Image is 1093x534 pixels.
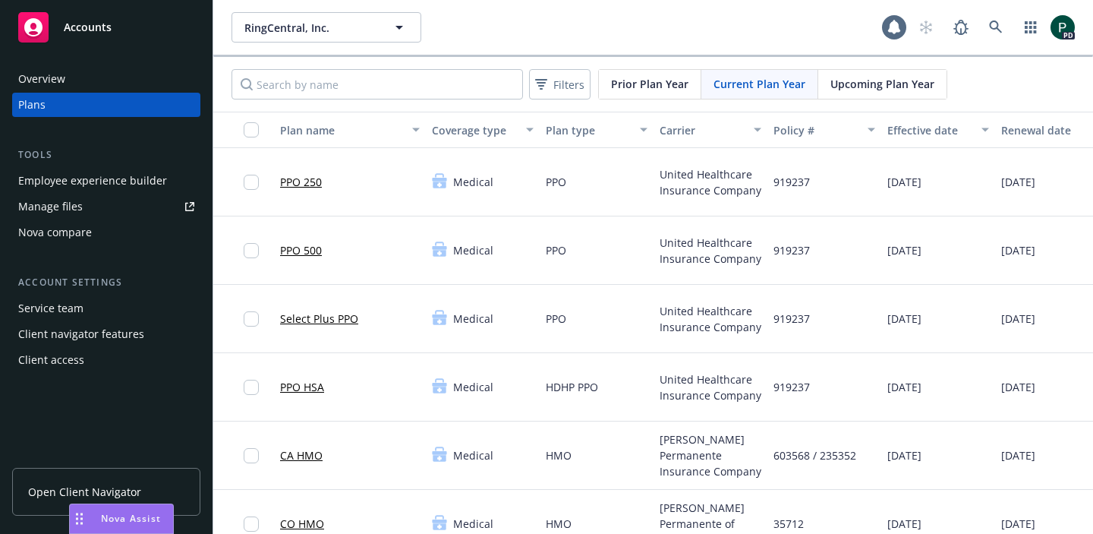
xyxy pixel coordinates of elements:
[244,448,259,463] input: Toggle Row Selected
[887,379,921,395] span: [DATE]
[660,166,761,198] span: United Healthcare Insurance Company
[546,379,598,395] span: HDHP PPO
[546,516,572,532] span: HMO
[1001,242,1035,258] span: [DATE]
[18,194,83,219] div: Manage files
[274,112,426,148] button: Plan name
[773,447,856,463] span: 603568 / 235352
[887,174,921,190] span: [DATE]
[453,311,493,327] span: Medical
[830,76,934,92] span: Upcoming Plan Year
[12,348,200,372] a: Client access
[660,235,761,267] span: United Healthcare Insurance Company
[1001,122,1086,138] div: Renewal date
[773,516,804,532] span: 35712
[660,122,745,138] div: Carrier
[18,220,92,245] div: Nova compare
[887,516,921,532] span: [DATE]
[244,311,259,327] input: Toggle Row Selected
[70,504,89,533] div: Drag to move
[12,147,200,163] div: Tools
[453,379,493,395] span: Medical
[453,242,493,258] span: Medical
[12,6,200,49] a: Accounts
[611,76,688,92] span: Prior Plan Year
[64,21,112,33] span: Accounts
[12,67,200,91] a: Overview
[946,12,976,43] a: Report a Bug
[280,447,323,463] a: CA HMO
[1016,12,1046,43] a: Switch app
[887,122,972,138] div: Effective date
[244,122,259,137] input: Select all
[660,431,761,479] span: [PERSON_NAME] Permanente Insurance Company
[12,275,200,290] div: Account settings
[280,311,358,327] a: Select Plus PPO
[881,112,995,148] button: Effective date
[713,76,805,92] span: Current Plan Year
[244,175,259,190] input: Toggle Row Selected
[18,322,144,346] div: Client navigator features
[887,447,921,463] span: [DATE]
[887,311,921,327] span: [DATE]
[773,122,858,138] div: Policy #
[546,311,566,327] span: PPO
[232,12,421,43] button: RingCentral, Inc.
[426,112,540,148] button: Coverage type
[12,220,200,245] a: Nova compare
[546,122,631,138] div: Plan type
[532,74,587,96] span: Filters
[280,379,324,395] a: PPO HSA
[244,517,259,532] input: Toggle Row Selected
[453,516,493,532] span: Medical
[453,174,493,190] span: Medical
[18,67,65,91] div: Overview
[911,12,941,43] a: Start snowing
[18,348,84,372] div: Client access
[280,174,322,190] a: PPO 250
[12,296,200,321] a: Service team
[767,112,881,148] button: Policy #
[12,169,200,193] a: Employee experience builder
[18,296,83,321] div: Service team
[280,516,324,532] a: CO HMO
[660,371,761,403] span: United Healthcare Insurance Company
[546,242,566,258] span: PPO
[244,380,259,395] input: Toggle Row Selected
[12,194,200,219] a: Manage files
[101,512,161,525] span: Nova Assist
[773,379,810,395] span: 919237
[529,69,591,100] button: Filters
[18,169,167,193] div: Employee experience builder
[12,322,200,346] a: Client navigator features
[1001,447,1035,463] span: [DATE]
[1001,516,1035,532] span: [DATE]
[546,174,566,190] span: PPO
[432,122,517,138] div: Coverage type
[1001,174,1035,190] span: [DATE]
[12,93,200,117] a: Plans
[18,93,46,117] div: Plans
[773,174,810,190] span: 919237
[1001,379,1035,395] span: [DATE]
[232,69,523,100] input: Search by name
[887,242,921,258] span: [DATE]
[1001,311,1035,327] span: [DATE]
[546,447,572,463] span: HMO
[28,484,141,500] span: Open Client Navigator
[453,447,493,463] span: Medical
[244,243,259,258] input: Toggle Row Selected
[1050,15,1075,39] img: photo
[280,242,322,258] a: PPO 500
[773,311,810,327] span: 919237
[280,122,403,138] div: Plan name
[981,12,1011,43] a: Search
[553,77,584,93] span: Filters
[244,20,376,36] span: RingCentral, Inc.
[69,504,174,534] button: Nova Assist
[660,303,761,335] span: United Healthcare Insurance Company
[540,112,654,148] button: Plan type
[654,112,767,148] button: Carrier
[773,242,810,258] span: 919237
